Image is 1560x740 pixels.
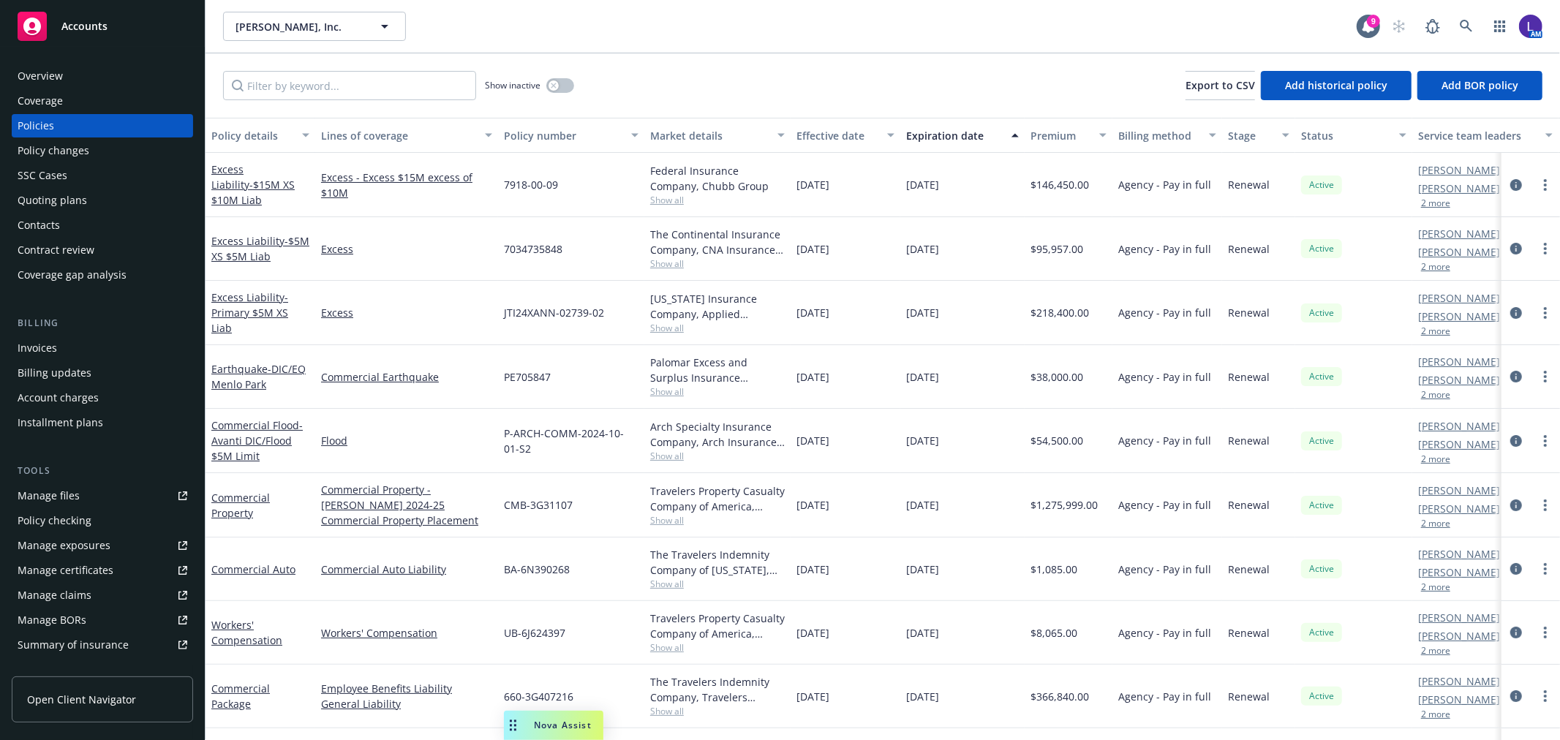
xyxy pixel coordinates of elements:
[18,484,80,507] div: Manage files
[1507,687,1525,705] a: circleInformation
[504,562,570,577] span: BA-6N390268
[1507,432,1525,450] a: circleInformation
[1418,354,1500,369] a: [PERSON_NAME]
[1418,483,1500,498] a: [PERSON_NAME]
[1421,710,1450,719] button: 2 more
[1418,565,1500,580] a: [PERSON_NAME]
[1118,625,1211,641] span: Agency - Pay in full
[315,118,498,153] button: Lines of coverage
[211,178,295,207] span: - $15M XS $10M Liab
[1228,177,1270,192] span: Renewal
[1412,118,1559,153] button: Service team leaders
[796,177,829,192] span: [DATE]
[504,128,622,143] div: Policy number
[650,322,785,334] span: Show all
[1030,625,1077,641] span: $8,065.00
[1307,626,1336,639] span: Active
[18,139,89,162] div: Policy changes
[12,386,193,409] a: Account charges
[1418,372,1500,388] a: [PERSON_NAME]
[1519,15,1542,38] img: photo
[1418,162,1500,178] a: [PERSON_NAME]
[796,625,829,641] span: [DATE]
[321,241,492,257] a: Excess
[321,696,492,711] a: General Liability
[18,263,127,287] div: Coverage gap analysis
[18,114,54,137] div: Policies
[1537,560,1554,578] a: more
[650,641,785,654] span: Show all
[1118,177,1211,192] span: Agency - Pay in full
[18,189,87,212] div: Quoting plans
[12,633,193,657] a: Summary of insurance
[1186,78,1255,92] span: Export to CSV
[504,305,604,320] span: JTI24XANN-02739-02
[18,214,60,237] div: Contacts
[1228,625,1270,641] span: Renewal
[12,336,193,360] a: Invoices
[1418,244,1500,260] a: [PERSON_NAME]
[1421,327,1450,336] button: 2 more
[796,433,829,448] span: [DATE]
[321,681,492,696] a: Employee Benefits Liability
[1030,497,1098,513] span: $1,275,999.00
[1418,437,1500,452] a: [PERSON_NAME]
[796,305,829,320] span: [DATE]
[1507,560,1525,578] a: circleInformation
[644,118,791,153] button: Market details
[1030,177,1089,192] span: $146,450.00
[1537,432,1554,450] a: more
[650,385,785,398] span: Show all
[1418,501,1500,516] a: [PERSON_NAME]
[211,362,306,391] a: Earthquake
[650,355,785,385] div: Palomar Excess and Surplus Insurance Company, [GEOGRAPHIC_DATA], Amwins
[211,162,295,207] a: Excess Liability
[321,625,492,641] a: Workers' Compensation
[1421,583,1450,592] button: 2 more
[321,170,492,200] a: Excess - Excess $15M excess of $10M
[1118,128,1200,143] div: Billing method
[485,79,540,91] span: Show inactive
[1228,241,1270,257] span: Renewal
[12,534,193,557] a: Manage exposures
[1118,241,1211,257] span: Agency - Pay in full
[1418,128,1537,143] div: Service team leaders
[211,618,282,647] a: Workers' Compensation
[1452,12,1481,41] a: Search
[906,562,939,577] span: [DATE]
[12,164,193,187] a: SSC Cases
[650,163,785,194] div: Federal Insurance Company, Chubb Group
[18,559,113,582] div: Manage certificates
[18,608,86,632] div: Manage BORs
[61,20,108,32] span: Accounts
[211,682,270,711] a: Commercial Package
[906,241,939,257] span: [DATE]
[18,386,99,409] div: Account charges
[18,164,67,187] div: SSC Cases
[1030,369,1083,385] span: $38,000.00
[211,418,303,463] a: Commercial Flood
[1418,692,1500,707] a: [PERSON_NAME]
[1418,181,1500,196] a: [PERSON_NAME]
[1118,305,1211,320] span: Agency - Pay in full
[1418,610,1500,625] a: [PERSON_NAME]
[1421,646,1450,655] button: 2 more
[1507,368,1525,385] a: circleInformation
[1228,689,1270,704] span: Renewal
[211,562,295,576] a: Commercial Auto
[1261,71,1412,100] button: Add historical policy
[796,497,829,513] span: [DATE]
[211,418,303,463] span: - Avanti DIC/Flood $5M Limit
[1417,71,1542,100] button: Add BOR policy
[1025,118,1112,153] button: Premium
[1421,199,1450,208] button: 2 more
[1307,242,1336,255] span: Active
[12,214,193,237] a: Contacts
[1228,562,1270,577] span: Renewal
[1421,263,1450,271] button: 2 more
[1418,226,1500,241] a: [PERSON_NAME]
[1285,78,1387,92] span: Add historical policy
[27,692,136,707] span: Open Client Navigator
[906,128,1003,143] div: Expiration date
[1537,176,1554,194] a: more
